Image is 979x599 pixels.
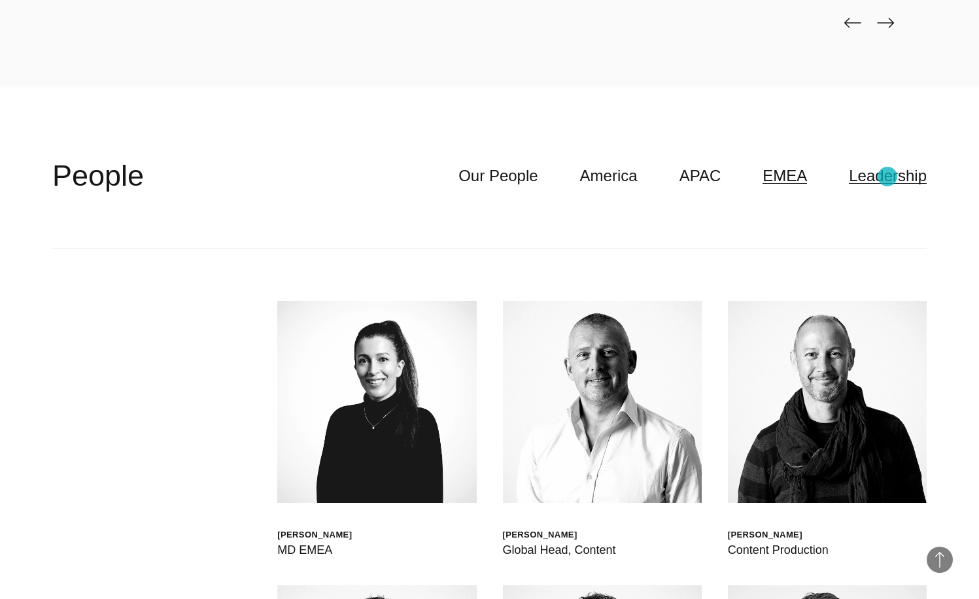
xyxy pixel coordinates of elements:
div: [PERSON_NAME] [277,529,352,540]
img: Steve Waller [503,301,702,503]
button: Back to Top [927,547,953,573]
div: [PERSON_NAME] [503,529,616,540]
div: MD EMEA [277,541,352,559]
img: page-back-black.png [844,18,861,28]
a: America [580,163,638,188]
img: HELEN JOANNA WOOD [277,301,476,502]
img: James Graves [728,301,927,503]
div: Global Head, Content [503,541,616,559]
div: [PERSON_NAME] [728,529,829,540]
a: Leadership [849,163,927,188]
h2: People [52,156,144,196]
a: APAC [679,163,721,188]
a: Our People [458,163,538,188]
img: page-next-black.png [877,18,894,28]
div: Content Production [728,541,829,559]
a: EMEA [763,163,807,188]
